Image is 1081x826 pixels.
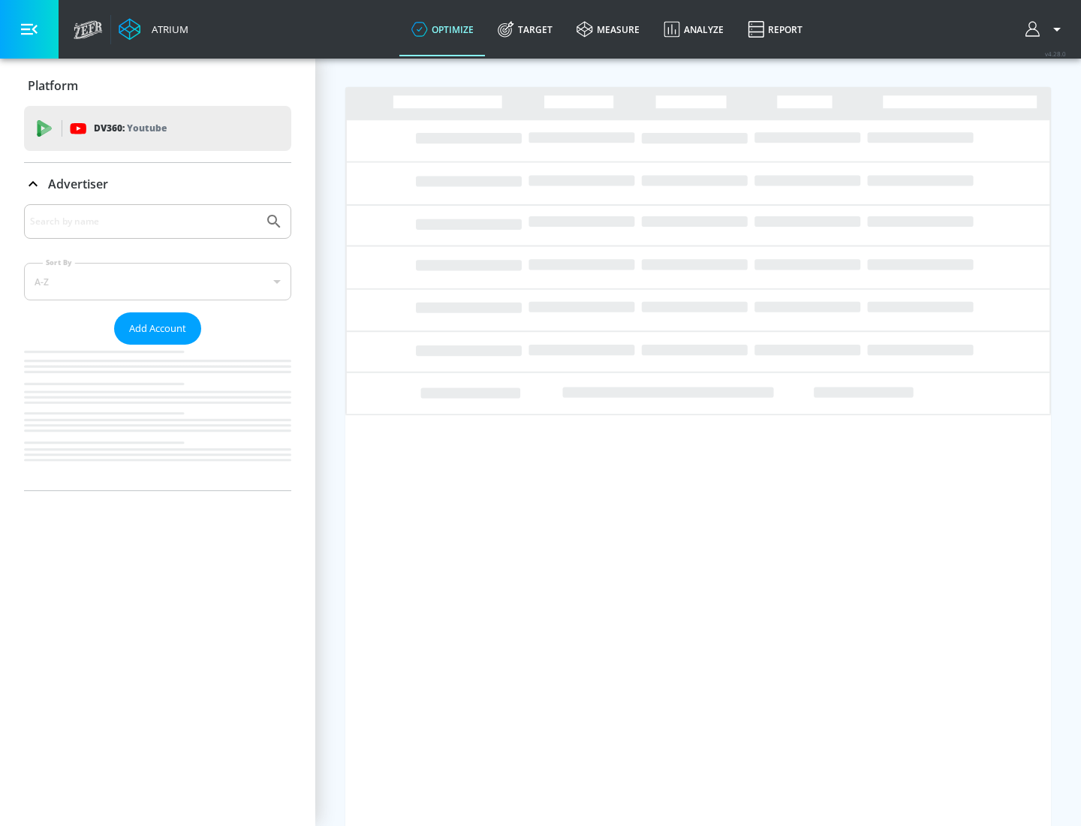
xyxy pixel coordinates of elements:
div: Advertiser [24,204,291,490]
a: Analyze [652,2,736,56]
input: Search by name [30,212,257,231]
a: Target [486,2,565,56]
p: Youtube [127,120,167,136]
a: measure [565,2,652,56]
span: v 4.28.0 [1045,50,1066,58]
a: Report [736,2,815,56]
p: Platform [28,77,78,94]
a: optimize [399,2,486,56]
div: Atrium [146,23,188,36]
label: Sort By [43,258,75,267]
div: DV360: Youtube [24,106,291,151]
a: Atrium [119,18,188,41]
p: DV360: [94,120,167,137]
nav: list of Advertiser [24,345,291,490]
span: Add Account [129,320,186,337]
div: A-Z [24,263,291,300]
div: Platform [24,65,291,107]
p: Advertiser [48,176,108,192]
div: Advertiser [24,163,291,205]
button: Add Account [114,312,201,345]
